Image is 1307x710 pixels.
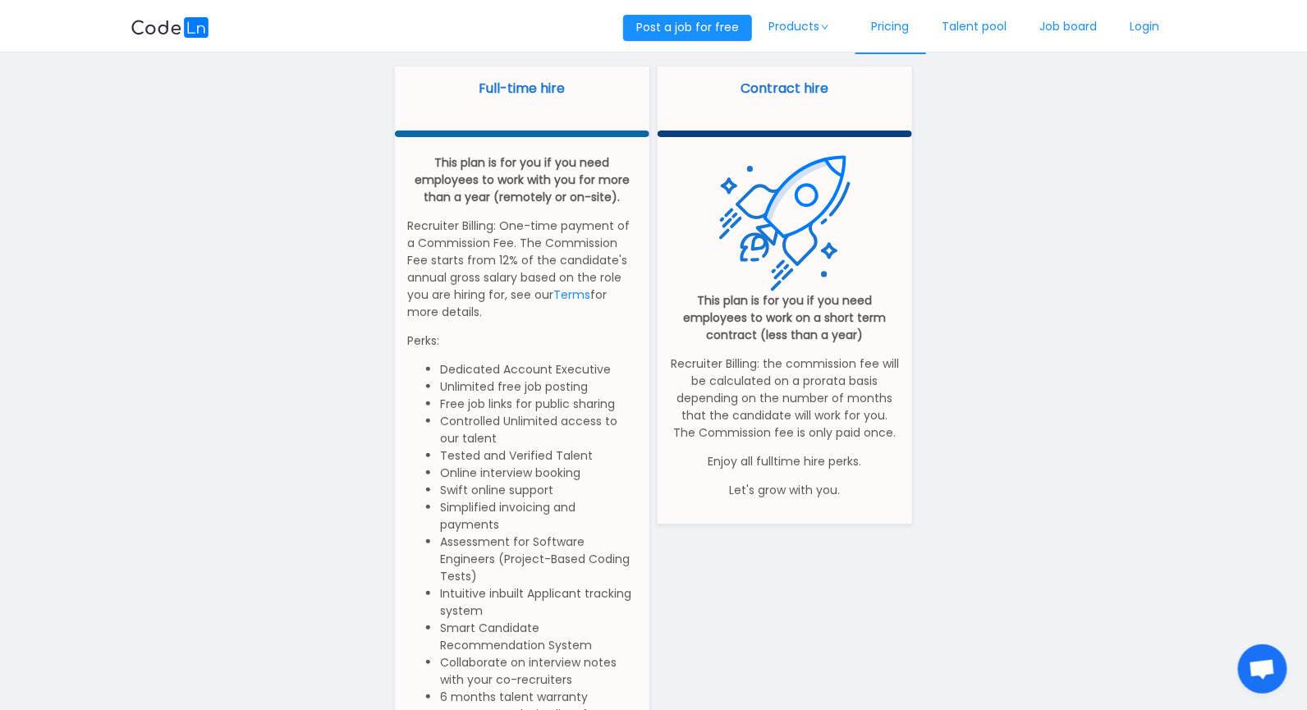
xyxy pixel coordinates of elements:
li: Assessment for Software Engineers (Project-Based Coding Tests) [440,534,636,585]
p: Recruiter Billing: One-time payment of a Commission Fee. The Commission Fee starts from 12% of th... [407,218,636,321]
li: Swift online support [440,482,636,499]
li: 6 months talent warranty [440,689,636,706]
li: Controlled Unlimited access to our talent [440,413,636,447]
li: Intuitive inbuilt Applicant tracking system [440,585,636,620]
a: Open chat [1238,644,1287,694]
p: Let's grow with you. [671,482,900,499]
i: icon: down [820,23,830,31]
img: logobg.f302741d.svg [131,17,209,38]
p: Recruiter Billing: the commission fee will be calculated on a prorata basis depending on the numb... [671,355,900,442]
p: Contract hire [671,79,900,98]
li: Online interview booking [440,465,636,482]
li: Tested and Verified Talent [440,447,636,465]
button: Post a job for free [623,15,752,41]
li: Free job links for public sharing [440,396,636,413]
p: This plan is for you if you need employees to work with you for more than a year (remotely or on-... [407,154,636,206]
li: Simplified invoicing and payments [440,499,636,534]
p: This plan is for you if you need employees to work on a short term contract (less than a year) [671,292,900,344]
li: Unlimited free job posting [440,378,636,396]
a: Post a job for free [623,19,752,35]
li: Smart Candidate Recommendation System [440,620,636,654]
p: Perks: [407,332,636,350]
a: Terms [553,286,590,303]
li: Dedicated Account Executive [440,361,636,378]
p: Enjoy all fulltime hire perks. [671,453,900,470]
li: Collaborate on interview notes with your co-recruiters [440,654,636,689]
p: Full-time hire [407,79,636,98]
